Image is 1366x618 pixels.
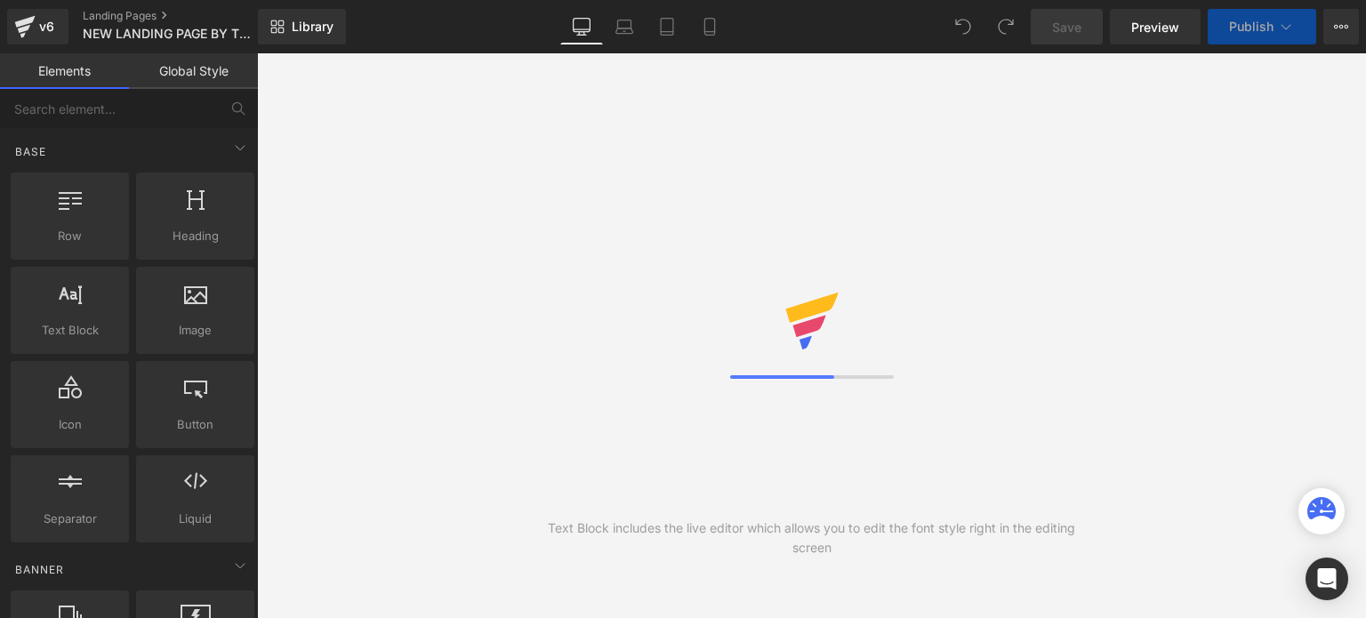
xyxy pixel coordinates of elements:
span: Separator [16,510,124,528]
button: Publish [1208,9,1316,44]
a: Preview [1110,9,1201,44]
span: Library [292,19,333,35]
span: Base [13,143,48,160]
span: Publish [1229,20,1274,34]
a: Laptop [603,9,646,44]
span: Text Block [16,321,124,340]
span: Banner [13,561,66,578]
a: Desktop [560,9,603,44]
span: Preview [1131,18,1179,36]
div: Open Intercom Messenger [1306,558,1348,600]
span: Heading [141,227,249,245]
button: More [1323,9,1359,44]
span: Save [1052,18,1081,36]
span: Row [16,227,124,245]
a: Tablet [646,9,688,44]
span: Icon [16,415,124,434]
button: Undo [945,9,981,44]
span: Button [141,415,249,434]
a: Landing Pages [83,9,287,23]
span: NEW LANDING PAGE BY THE GREATEST OF THEM ALL (Sleep Patch) [GEOGRAPHIC_DATA] [83,27,253,41]
a: Mobile [688,9,731,44]
a: Global Style [129,53,258,89]
button: Redo [988,9,1024,44]
div: v6 [36,15,58,38]
span: Liquid [141,510,249,528]
div: Text Block includes the live editor which allows you to edit the font style right in the editing ... [534,518,1089,558]
a: v6 [7,9,68,44]
span: Image [141,321,249,340]
a: New Library [258,9,346,44]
